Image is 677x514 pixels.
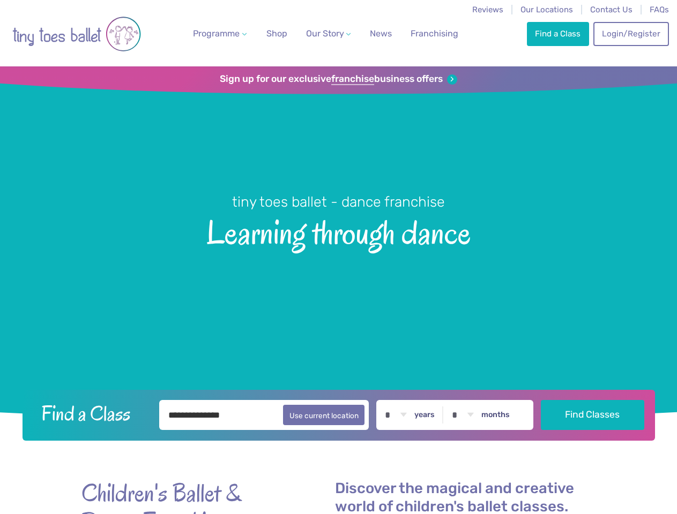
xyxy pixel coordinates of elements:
[220,73,457,85] a: Sign up for our exclusivefranchisebusiness offers
[366,23,396,44] a: News
[593,22,668,46] a: Login/Register
[17,211,660,251] span: Learning through dance
[331,73,374,85] strong: franchise
[12,7,141,61] img: tiny toes ballet
[370,28,392,39] span: News
[301,23,355,44] a: Our Story
[232,193,445,210] small: tiny toes ballet - dance franchise
[520,5,573,14] a: Our Locations
[306,28,344,39] span: Our Story
[189,23,251,44] a: Programme
[414,410,435,420] label: years
[262,23,292,44] a: Shop
[590,5,633,14] a: Contact Us
[481,410,510,420] label: months
[283,405,365,425] button: Use current location
[33,400,152,427] h2: Find a Class
[541,400,644,430] button: Find Classes
[266,28,287,39] span: Shop
[406,23,463,44] a: Franchising
[193,28,240,39] span: Programme
[411,28,458,39] span: Franchising
[650,5,669,14] a: FAQs
[472,5,503,14] a: Reviews
[527,22,589,46] a: Find a Class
